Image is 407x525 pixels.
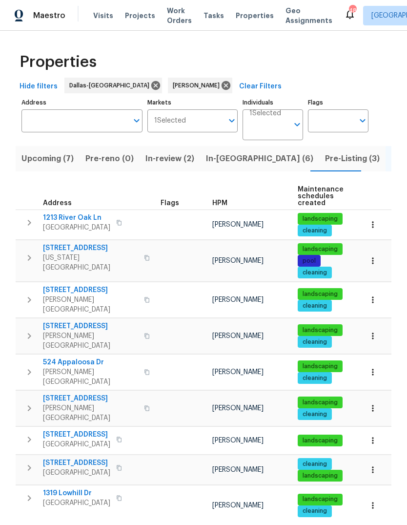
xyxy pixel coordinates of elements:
[43,243,138,253] span: [STREET_ADDRESS]
[212,296,264,303] span: [PERSON_NAME]
[299,507,331,515] span: cleaning
[212,369,264,376] span: [PERSON_NAME]
[299,410,331,419] span: cleaning
[168,78,232,93] div: [PERSON_NAME]
[212,221,264,228] span: [PERSON_NAME]
[299,257,320,265] span: pool
[356,114,369,127] button: Open
[249,109,281,118] span: 1 Selected
[299,302,331,310] span: cleaning
[173,81,224,90] span: [PERSON_NAME]
[308,100,368,105] label: Flags
[43,253,138,273] span: [US_STATE][GEOGRAPHIC_DATA]
[325,152,380,166] span: Pre-Listing (3)
[212,437,264,444] span: [PERSON_NAME]
[285,6,332,25] span: Geo Assignments
[212,405,264,412] span: [PERSON_NAME]
[43,367,138,387] span: [PERSON_NAME][GEOGRAPHIC_DATA]
[145,152,194,166] span: In-review (2)
[203,12,224,19] span: Tasks
[349,6,356,16] div: 48
[212,257,264,264] span: [PERSON_NAME]
[43,285,138,295] span: [STREET_ADDRESS]
[236,11,274,21] span: Properties
[130,114,143,127] button: Open
[243,100,303,105] label: Individuals
[85,152,134,166] span: Pre-reno (0)
[64,78,162,93] div: Dallas-[GEOGRAPHIC_DATA]
[239,81,282,93] span: Clear Filters
[147,100,238,105] label: Markets
[299,227,331,235] span: cleaning
[43,458,110,468] span: [STREET_ADDRESS]
[299,495,342,504] span: landscaping
[299,460,331,468] span: cleaning
[20,57,97,67] span: Properties
[43,200,72,207] span: Address
[299,326,342,335] span: landscaping
[43,213,110,223] span: 1213 River Oak Ln
[43,430,110,440] span: [STREET_ADDRESS]
[299,399,342,407] span: landscaping
[299,374,331,382] span: cleaning
[16,78,61,96] button: Hide filters
[43,468,110,478] span: [GEOGRAPHIC_DATA]
[212,200,227,207] span: HPM
[43,403,138,423] span: [PERSON_NAME][GEOGRAPHIC_DATA]
[43,498,110,508] span: [GEOGRAPHIC_DATA]
[33,11,65,21] span: Maestro
[298,186,344,207] span: Maintenance schedules created
[43,357,138,367] span: 524 Appaloosa Dr
[206,152,313,166] span: In-[GEOGRAPHIC_DATA] (6)
[299,362,342,371] span: landscaping
[299,437,342,445] span: landscaping
[20,81,58,93] span: Hide filters
[299,290,342,298] span: landscaping
[235,78,285,96] button: Clear Filters
[167,6,192,25] span: Work Orders
[21,100,142,105] label: Address
[299,269,331,277] span: cleaning
[212,333,264,339] span: [PERSON_NAME]
[154,117,186,125] span: 1 Selected
[290,118,304,131] button: Open
[299,472,342,480] span: landscaping
[299,215,342,223] span: landscaping
[43,295,138,315] span: [PERSON_NAME][GEOGRAPHIC_DATA]
[43,488,110,498] span: 1319 Lowhill Dr
[43,223,110,232] span: [GEOGRAPHIC_DATA]
[212,466,264,473] span: [PERSON_NAME]
[21,152,74,166] span: Upcoming (7)
[125,11,155,21] span: Projects
[43,394,138,403] span: [STREET_ADDRESS]
[299,338,331,346] span: cleaning
[212,502,264,509] span: [PERSON_NAME]
[43,321,138,331] span: [STREET_ADDRESS]
[225,114,239,127] button: Open
[161,200,179,207] span: Flags
[299,245,342,253] span: landscaping
[43,440,110,449] span: [GEOGRAPHIC_DATA]
[93,11,113,21] span: Visits
[43,331,138,351] span: [PERSON_NAME][GEOGRAPHIC_DATA]
[69,81,153,90] span: Dallas-[GEOGRAPHIC_DATA]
